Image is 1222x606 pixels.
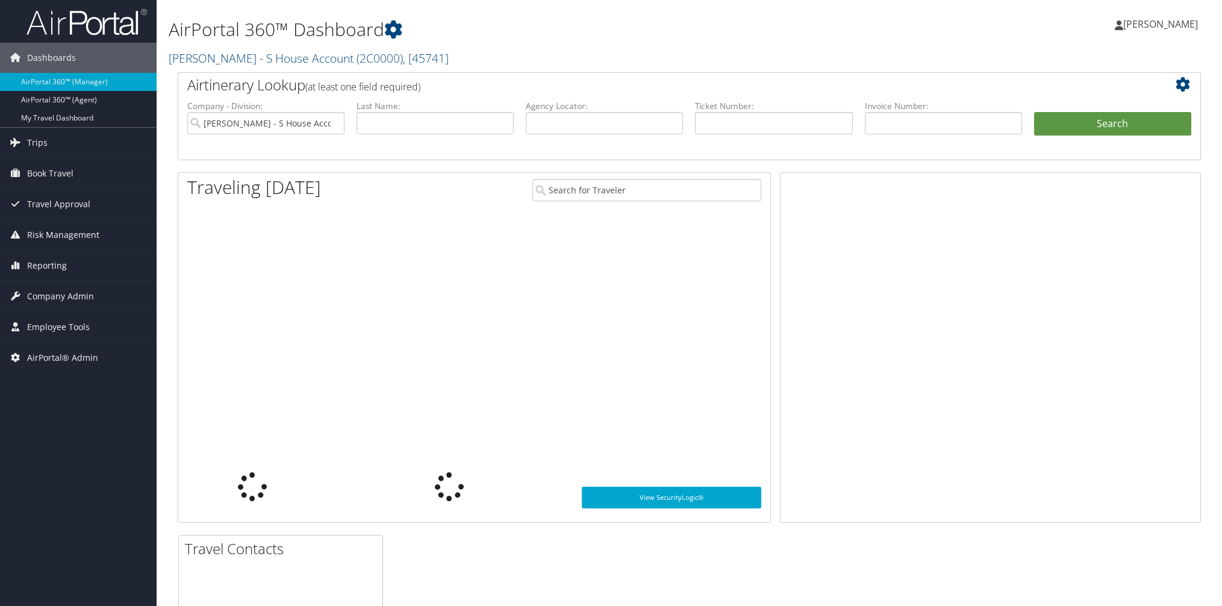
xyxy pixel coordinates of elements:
[1115,6,1210,42] a: [PERSON_NAME]
[187,175,321,200] h1: Traveling [DATE]
[695,100,852,112] label: Ticket Number:
[1034,112,1191,136] button: Search
[357,100,514,112] label: Last Name:
[27,189,90,219] span: Travel Approval
[169,17,863,42] h1: AirPortal 360™ Dashboard
[305,80,420,93] span: (at least one field required)
[532,179,761,201] input: Search for Traveler
[187,75,1106,95] h2: Airtinerary Lookup
[582,487,761,508] a: View SecurityLogic®
[865,100,1022,112] label: Invoice Number:
[357,50,403,66] span: ( 2C0000 )
[27,251,67,281] span: Reporting
[1123,17,1198,31] span: [PERSON_NAME]
[27,220,99,250] span: Risk Management
[403,50,449,66] span: , [ 45741 ]
[27,343,98,373] span: AirPortal® Admin
[187,100,344,112] label: Company - Division:
[27,158,73,189] span: Book Travel
[26,8,147,36] img: airportal-logo.png
[27,312,90,342] span: Employee Tools
[169,50,449,66] a: [PERSON_NAME] - S House Account
[185,539,382,559] h2: Travel Contacts
[27,43,76,73] span: Dashboards
[27,128,48,158] span: Trips
[27,281,94,311] span: Company Admin
[526,100,683,112] label: Agency Locator:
